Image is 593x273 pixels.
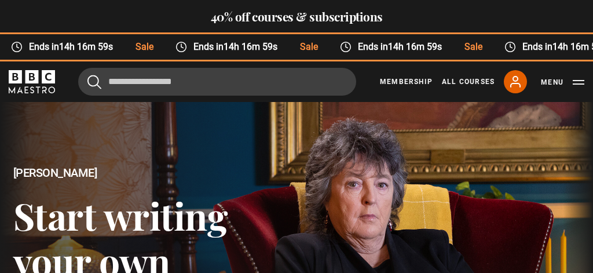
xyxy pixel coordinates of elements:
[13,166,297,180] h2: [PERSON_NAME]
[352,40,453,54] span: Ends in
[380,77,433,87] a: Membership
[78,68,356,96] input: Search
[289,40,329,54] span: Sale
[187,40,288,54] span: Ends in
[442,77,495,87] a: All Courses
[9,70,55,93] svg: BBC Maestro
[541,77,584,88] button: Toggle navigation
[87,75,101,89] button: Submit the search query
[224,41,277,52] time: 14h 16m 59s
[388,41,442,52] time: 14h 16m 59s
[59,41,113,52] time: 14h 16m 59s
[125,40,164,54] span: Sale
[453,40,493,54] span: Sale
[23,40,124,54] span: Ends in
